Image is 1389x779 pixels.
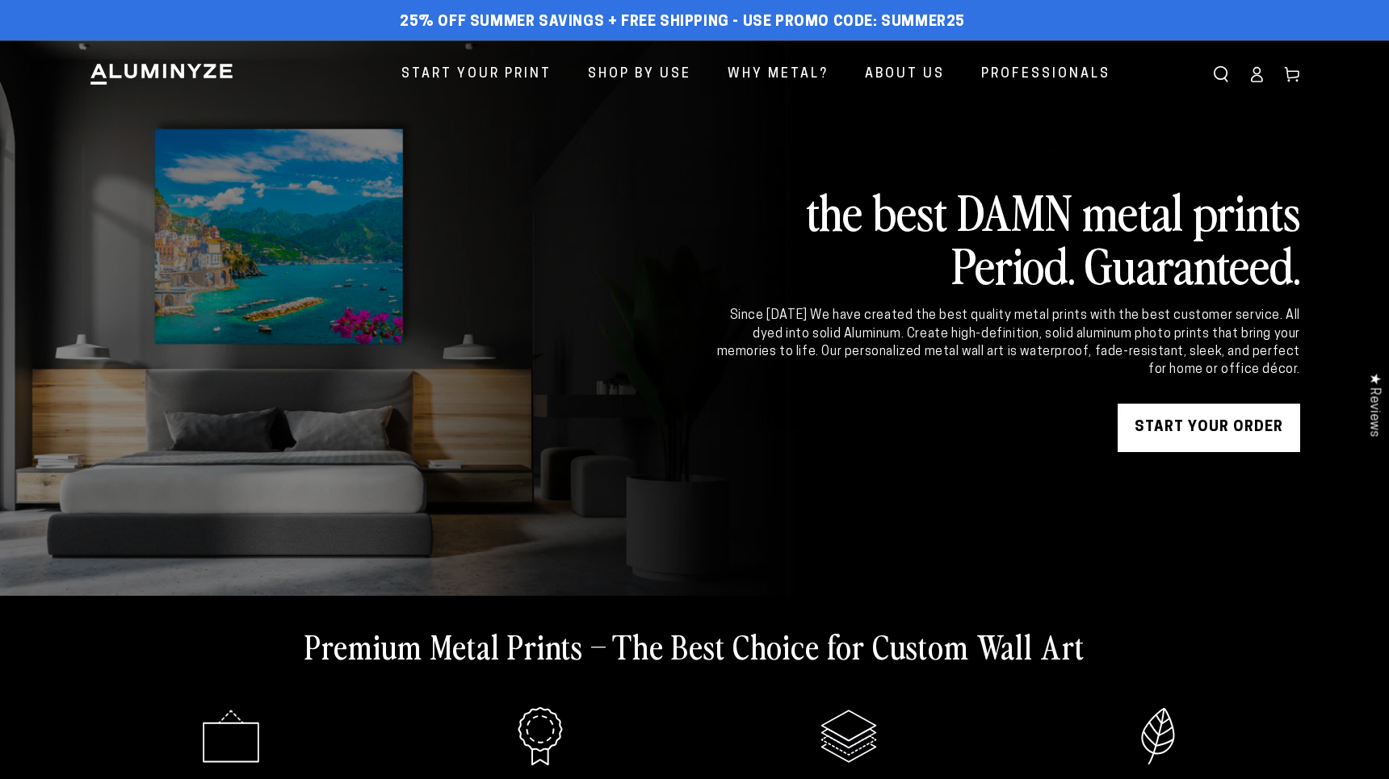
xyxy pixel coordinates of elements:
a: Professionals [969,53,1123,96]
span: Start Your Print [401,63,552,86]
a: Why Metal? [715,53,841,96]
summary: Search our site [1203,57,1239,92]
span: 25% off Summer Savings + Free Shipping - Use Promo Code: SUMMER25 [400,14,965,31]
span: Shop By Use [588,63,691,86]
span: Why Metal? [728,63,829,86]
span: About Us [865,63,945,86]
a: Start Your Print [389,53,564,96]
div: Click to open Judge.me floating reviews tab [1358,360,1389,450]
a: About Us [853,53,957,96]
h2: the best DAMN metal prints Period. Guaranteed. [714,184,1300,291]
h2: Premium Metal Prints – The Best Choice for Custom Wall Art [304,625,1085,667]
span: Professionals [981,63,1110,86]
div: Since [DATE] We have created the best quality metal prints with the best customer service. All dy... [714,307,1300,379]
a: START YOUR Order [1118,404,1300,452]
a: Shop By Use [576,53,703,96]
img: Aluminyze [89,62,234,86]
